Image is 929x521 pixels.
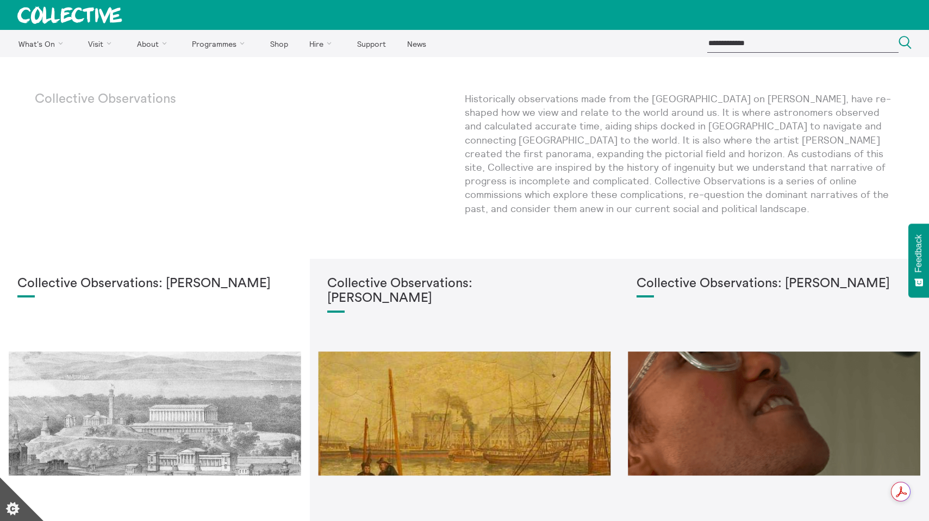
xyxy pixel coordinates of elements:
[17,276,292,291] h1: Collective Observations: [PERSON_NAME]
[397,30,435,57] a: News
[9,30,77,57] a: What's On
[465,92,895,215] p: Historically observations made from the [GEOGRAPHIC_DATA] on [PERSON_NAME], have re-shaped how we...
[35,92,250,107] p: Collective Observations
[127,30,180,57] a: About
[79,30,126,57] a: Visit
[183,30,259,57] a: Programmes
[327,276,602,306] h1: Collective Observations: [PERSON_NAME]
[347,30,395,57] a: Support
[300,30,346,57] a: Hire
[637,276,912,291] h1: Collective Observations: [PERSON_NAME]
[914,234,924,272] span: Feedback
[908,224,929,297] button: Feedback - Show survey
[260,30,297,57] a: Shop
